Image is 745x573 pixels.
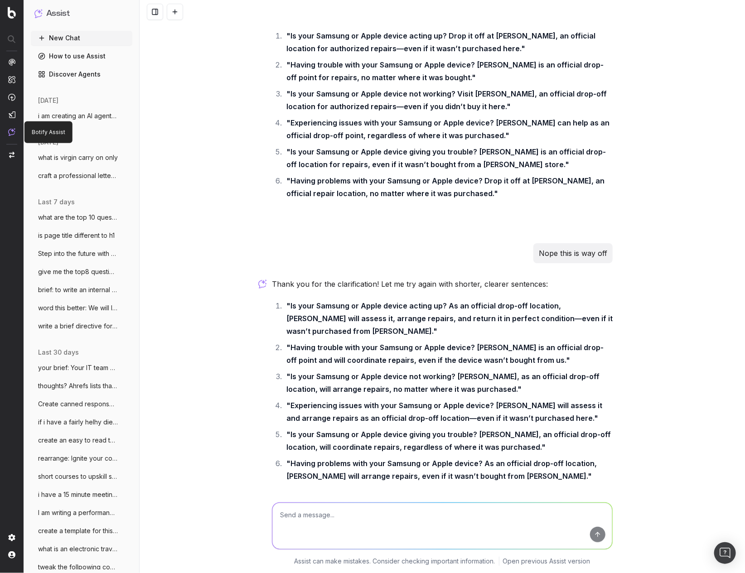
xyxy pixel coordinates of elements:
[286,301,614,336] strong: "Is your Samsung or Apple device acting up? As an official drop-off location, [PERSON_NAME] will ...
[31,415,132,429] button: if i have a fairly helhy diet is one act
[38,400,118,409] span: Create canned response to customers/stor
[31,109,132,123] button: i am creating an AI agent for seo conten
[503,557,590,566] a: Open previous Assist version
[38,526,118,535] span: create a template for this header for ou
[38,563,118,572] span: tweak the follpowing content to reflect
[286,430,613,452] strong: "Is your Samsung or Apple device giving you trouble? [PERSON_NAME], an official drop-off location...
[34,7,129,20] button: Assist
[38,171,118,180] span: craft a professional letter for chargepb
[38,303,118,313] span: word this better: We will look at having
[295,557,495,566] p: Assist can make mistakes. Consider checking important information.
[38,472,118,481] span: short courses to upskill seo contnrt wri
[31,265,132,279] button: give me the top8 questions from this Als
[539,247,607,260] p: Nope this is way off
[286,372,601,394] strong: "Is your Samsung or Apple device not working? [PERSON_NAME], as an official drop-off location, wi...
[32,129,65,136] p: Botify Assist
[31,524,132,538] button: create a template for this header for ou
[31,246,132,261] button: Step into the future with Wi-Fi 7! From
[8,128,15,136] img: Assist
[9,152,15,158] img: Switch project
[31,506,132,520] button: I am writing a performance review and po
[31,150,132,165] button: what is virgin carry on only
[31,49,132,63] a: How to use Assist
[286,459,599,481] strong: "Having problems with your Samsung or Apple device? As an official drop-off location, [PERSON_NAM...
[38,197,75,207] span: last 7 days
[34,9,43,18] img: Assist
[31,397,132,411] button: Create canned response to customers/stor
[31,469,132,484] button: short courses to upskill seo contnrt wri
[8,534,15,541] img: Setting
[38,454,118,463] span: rearrange: Ignite your cooking potential
[38,285,118,294] span: brief: to write an internal comms update
[286,343,604,365] strong: "Having trouble with your Samsung or Apple device? [PERSON_NAME] is an official drop-off point an...
[8,111,15,118] img: Studio
[31,542,132,556] button: what is an electronic travel authority E
[38,249,118,258] span: Step into the future with Wi-Fi 7! From
[46,7,70,20] h1: Assist
[31,301,132,315] button: word this better: We will look at having
[258,279,267,289] img: Botify assist logo
[31,487,132,502] button: i have a 15 minute meeting with a petula
[31,228,132,243] button: is page title different to h1
[31,169,132,183] button: craft a professional letter for chargepb
[8,7,16,19] img: Botify logo
[38,436,118,445] span: create an easy to read table that outlin
[38,508,118,517] span: I am writing a performance review and po
[286,89,609,111] strong: "Is your Samsung or Apple device not working? Visit [PERSON_NAME], an official drop-off location ...
[38,363,118,372] span: your brief: Your IT team have limited ce
[31,67,132,82] a: Discover Agents
[286,147,606,169] strong: "Is your Samsung or Apple device giving you trouble? [PERSON_NAME] is an official drop-off locati...
[286,118,611,140] strong: "Experiencing issues with your Samsung or Apple device? [PERSON_NAME] can help as an official dro...
[31,433,132,448] button: create an easy to read table that outlin
[38,490,118,499] span: i have a 15 minute meeting with a petula
[714,542,736,564] div: Open Intercom Messenger
[8,551,15,559] img: My account
[31,31,132,45] button: New Chat
[31,319,132,333] button: write a brief directive for a staff memb
[31,283,132,297] button: brief: to write an internal comms update
[272,278,613,290] p: Thank you for the clarification! Let me try again with shorter, clearer sentences:
[8,76,15,83] img: Intelligence
[38,322,118,331] span: write a brief directive for a staff memb
[38,153,118,162] span: what is virgin carry on only
[31,451,132,466] button: rearrange: Ignite your cooking potential
[31,379,132,393] button: thoughts? Ahrefs lists that all non-bran
[38,381,118,390] span: thoughts? Ahrefs lists that all non-bran
[31,361,132,375] button: your brief: Your IT team have limited ce
[38,231,115,240] span: is page title different to h1
[8,93,15,101] img: Activation
[38,418,118,427] span: if i have a fairly helhy diet is one act
[38,348,79,357] span: last 30 days
[286,31,597,53] strong: "Is your Samsung or Apple device acting up? Drop it off at [PERSON_NAME], an official location fo...
[38,213,118,222] span: what are the top 10 questions that shoul
[38,267,118,276] span: give me the top8 questions from this Als
[286,401,604,423] strong: "Experiencing issues with your Samsung or Apple device? [PERSON_NAME] will assess it and arrange ...
[286,60,604,82] strong: "Having trouble with your Samsung or Apple device? [PERSON_NAME] is an official drop-off point fo...
[38,544,118,554] span: what is an electronic travel authority E
[8,58,15,66] img: Analytics
[38,111,118,120] span: i am creating an AI agent for seo conten
[286,176,606,198] strong: "Having problems with your Samsung or Apple device? Drop it off at [PERSON_NAME], an official rep...
[31,210,132,225] button: what are the top 10 questions that shoul
[38,96,58,105] span: [DATE]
